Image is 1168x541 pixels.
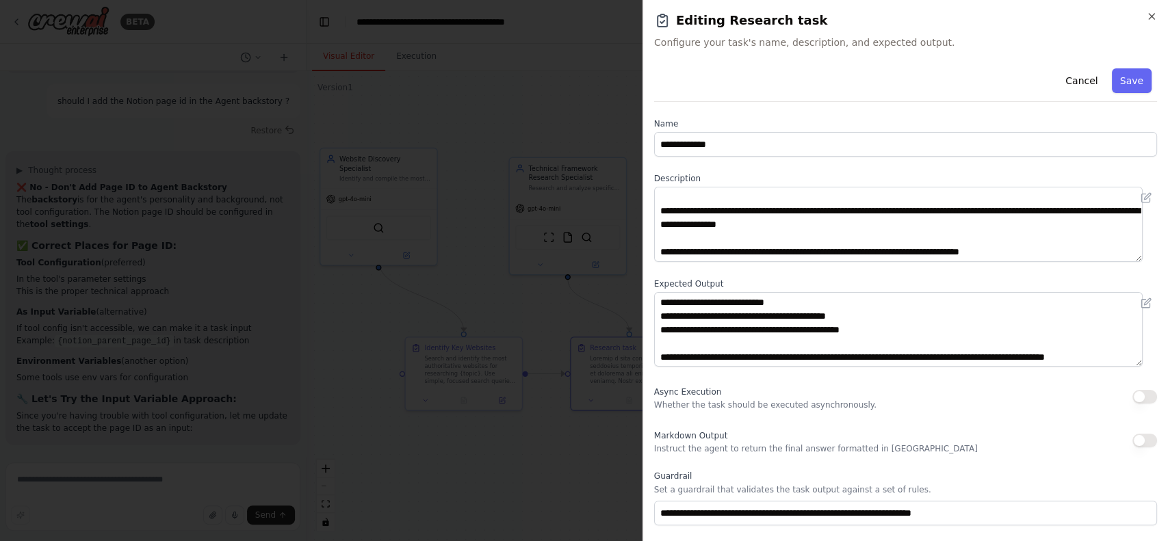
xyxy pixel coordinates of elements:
span: Configure your task's name, description, and expected output. [654,36,1157,49]
button: Open in editor [1138,189,1154,206]
label: Name [654,118,1157,129]
p: Instruct the agent to return the final answer formatted in [GEOGRAPHIC_DATA] [654,443,978,454]
button: Open in editor [1138,295,1154,311]
button: Save [1112,68,1152,93]
span: Markdown Output [654,431,727,440]
p: Whether the task should be executed asynchronously. [654,399,877,410]
button: Cancel [1057,68,1106,93]
span: Async Execution [654,387,721,397]
label: Expected Output [654,278,1157,289]
label: Guardrail [654,471,1157,481]
h2: Editing Research task [654,11,1157,30]
label: Description [654,173,1157,184]
p: Set a guardrail that validates the task output against a set of rules. [654,484,1157,495]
